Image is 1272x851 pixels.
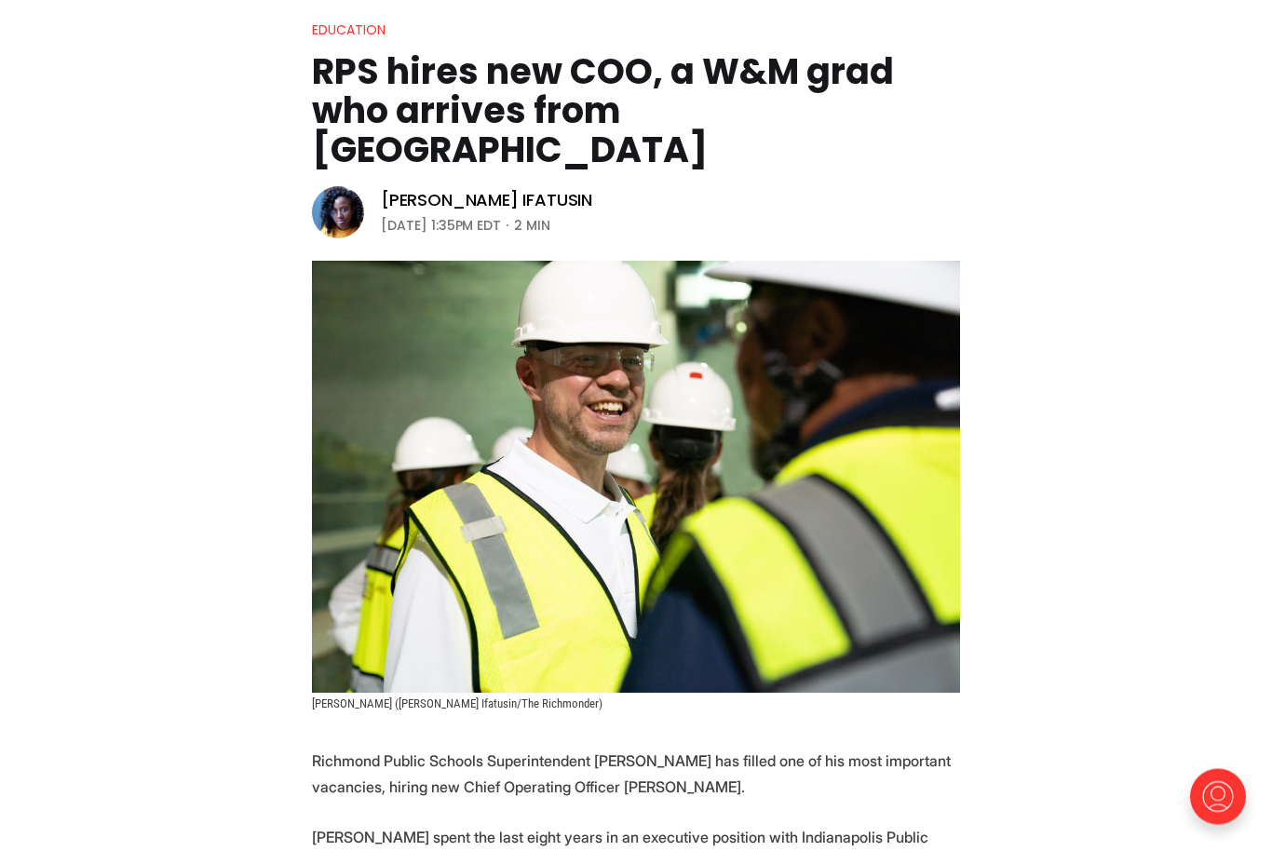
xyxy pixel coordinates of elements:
[312,21,386,40] a: Education
[312,749,960,801] p: Richmond Public Schools Superintendent [PERSON_NAME] has filled one of his most important vacanci...
[381,190,592,212] a: [PERSON_NAME] Ifatusin
[1174,760,1272,851] iframe: portal-trigger
[514,215,550,237] span: 2 min
[312,53,960,170] h1: RPS hires new COO, a W&M grad who arrives from [GEOGRAPHIC_DATA]
[312,262,960,694] img: RPS hires new COO, a W&M grad who arrives from Indianapolis
[312,697,602,711] span: [PERSON_NAME] ([PERSON_NAME] Ifatusin/The Richmonder)
[381,215,501,237] time: [DATE] 1:35PM EDT
[312,187,364,239] img: Victoria A. Ifatusin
